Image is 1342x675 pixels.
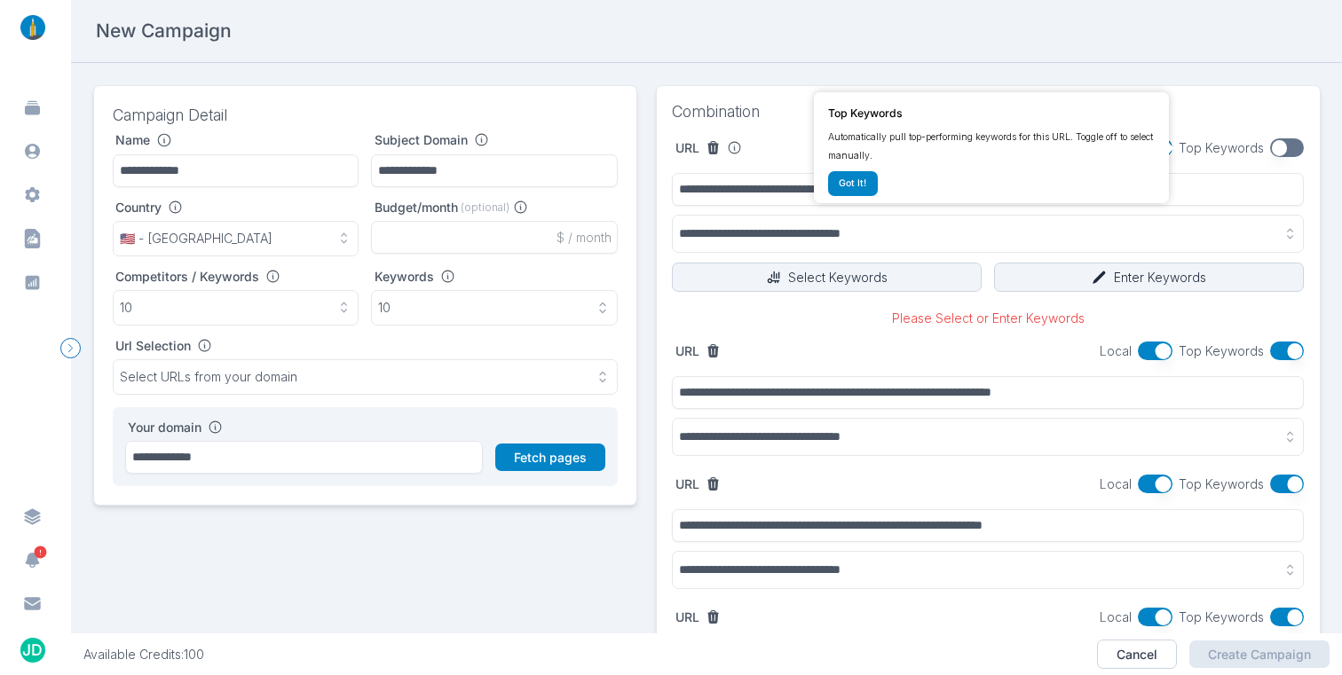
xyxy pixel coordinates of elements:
label: URL [675,476,699,492]
label: URL [675,609,699,625]
button: Enter Keywords [994,263,1304,293]
button: Got It! [828,171,878,196]
button: Create Campaign [1189,640,1330,669]
span: (optional) [461,200,509,216]
h2: New Campaign [96,19,232,43]
label: Country [115,200,162,216]
img: linklaunch_small.2ae18699.png [14,15,51,40]
p: 10 [378,300,391,316]
label: Your domain [128,420,201,436]
p: 10 [120,300,132,316]
h3: Combination [672,101,760,123]
label: Subject Domain [375,132,468,148]
button: Select Keywords [672,263,982,293]
span: Local [1100,476,1132,491]
span: Top Keywords [1179,609,1264,624]
h3: Campaign Detail [113,105,618,127]
button: 10 [371,290,618,326]
p: $ / month [557,230,612,246]
label: URL [675,343,699,359]
button: 10 [113,290,359,326]
button: Select URLs from your domain [113,359,618,395]
button: 🇺🇸 - [GEOGRAPHIC_DATA] [113,221,359,256]
span: Top Keywords [1179,140,1264,155]
div: Available Credits: 100 [83,647,204,663]
button: Cancel [1097,640,1177,670]
label: Budget/month [375,200,458,216]
p: Automatically pull top-performing keywords for this URL. Toggle off to select manually. [828,128,1155,165]
p: Please Select or Enter Keywords [672,310,1304,326]
label: Url Selection [115,338,191,354]
span: Top Keywords [1179,343,1264,358]
h3: Top Keywords [828,106,1155,122]
label: Keywords [375,269,434,285]
button: Fetch pages [495,443,605,472]
span: Top Keywords [1179,476,1264,491]
p: Select URLs from your domain [120,369,297,385]
span: Local [1100,609,1132,624]
label: URL [675,140,699,156]
p: 🇺🇸 - [GEOGRAPHIC_DATA] [120,231,272,247]
span: Local [1100,343,1132,358]
label: Competitors / Keywords [115,269,259,285]
label: Name [115,132,150,148]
